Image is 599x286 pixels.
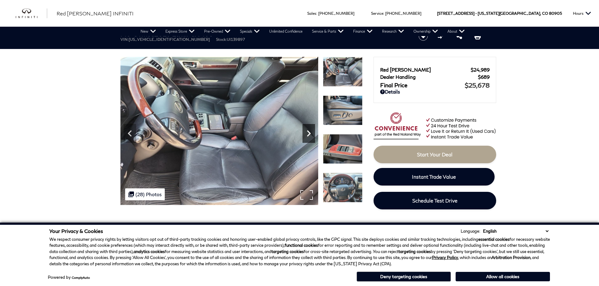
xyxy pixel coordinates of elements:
[412,174,456,180] span: Instant Trade Value
[456,272,550,281] button: Allow all cookies
[129,37,210,42] span: [US_VEHICLE_IDENTIFICATION_NUMBER]
[49,236,550,267] p: We respect consumer privacy rights by letting visitors opt out of third-party tracking cookies an...
[323,95,363,125] img: Used 2016 Black Onyx Lexus 460 image 11
[380,67,490,73] a: Red [PERSON_NAME] $24,989
[57,10,134,16] span: Red [PERSON_NAME] INFINITI
[16,8,47,19] a: infiniti
[125,188,165,200] div: (28) Photos
[380,89,490,94] a: Details
[48,275,90,279] div: Powered by
[124,124,136,143] div: Previous
[371,11,383,16] span: Service
[471,67,490,73] span: $24,989
[374,146,496,163] a: Start Your Deal
[264,27,307,36] a: Unlimited Confidence
[72,276,90,279] a: ComplyAuto
[443,27,469,36] a: About
[357,272,451,282] button: Deny targeting cookies
[374,192,496,209] a: Schedule Test Drive
[385,11,421,16] a: [PHONE_NUMBER]
[120,37,129,42] span: VIN:
[432,255,458,260] a: Privacy Policy
[491,255,530,260] strong: Arbitration Provision
[380,81,490,89] a: Final Price $25,678
[478,74,490,80] span: $689
[437,11,562,16] a: [STREET_ADDRESS] • [US_STATE][GEOGRAPHIC_DATA], CO 80905
[307,27,348,36] a: Service & Parts
[318,11,354,16] a: [PHONE_NUMBER]
[316,11,317,16] span: :
[374,168,495,186] a: Instant Trade Value
[383,11,384,16] span: :
[323,57,363,87] img: Used 2016 Black Onyx Lexus 460 image 10
[409,27,443,36] a: Ownership
[380,82,465,89] span: Final Price
[348,27,377,36] a: Finance
[285,243,318,248] strong: functional cookies
[461,229,480,233] div: Language:
[380,67,471,73] span: Red [PERSON_NAME]
[307,11,316,16] span: Sales
[161,27,199,36] a: Express Store
[377,27,409,36] a: Research
[134,249,165,254] strong: analytics cookies
[398,249,431,254] strong: targeting cookies
[16,8,47,19] img: INFINITI
[57,10,134,17] a: Red [PERSON_NAME] INFINITI
[478,237,509,242] strong: essential cookies
[216,37,227,42] span: Stock:
[380,74,478,80] span: Dealer Handling
[465,81,490,89] span: $25,678
[323,134,363,164] img: Used 2016 Black Onyx Lexus 460 image 12
[227,37,245,42] span: UI139897
[120,57,318,205] img: Used 2016 Black Onyx Lexus 460 image 10
[437,31,446,41] button: Compare Vehicle
[302,124,315,143] div: Next
[136,27,469,36] nav: Main Navigation
[271,249,304,254] strong: targeting cookies
[235,27,264,36] a: Specials
[49,228,103,234] span: Your Privacy & Cookies
[412,197,458,203] span: Schedule Test Drive
[417,151,452,157] span: Start Your Deal
[481,228,550,234] select: Language Select
[136,27,161,36] a: New
[380,74,490,80] a: Dealer Handling $689
[199,27,235,36] a: Pre-Owned
[323,173,363,202] img: Used 2016 Black Onyx Lexus 460 image 13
